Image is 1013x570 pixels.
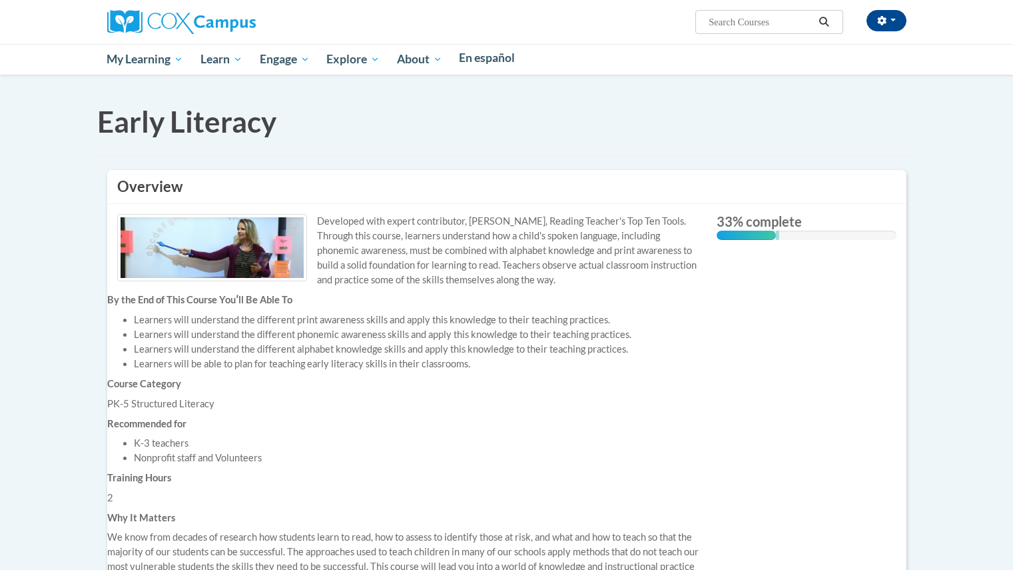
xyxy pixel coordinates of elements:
[107,294,707,306] h6: By the End of This Course Youʹll Be Able To
[134,436,707,451] li: K-3 teachers
[107,512,707,524] h6: Why It Matters
[134,357,707,371] li: Learners will be able to plan for teaching early literacy skills in their classrooms.
[388,44,451,75] a: About
[451,44,524,72] a: En español
[326,51,380,67] span: Explore
[117,214,697,287] div: Developed with expert contributor, [PERSON_NAME], Reading Teacher's Top Ten Tools. Through this c...
[776,231,779,240] div: 0.001%
[134,313,707,327] li: Learners will understand the different print awareness skills and apply this knowledge to their t...
[107,491,707,505] div: 2
[251,44,318,75] a: Engage
[397,51,442,67] span: About
[107,472,707,484] h6: Training Hours
[866,10,906,31] button: Account Settings
[117,177,896,197] h3: Overview
[134,342,707,357] li: Learners will understand the different alphabet knowledge skills and apply this knowledge to thei...
[107,15,256,27] a: Cox Campus
[717,214,896,229] label: 33% complete
[97,104,276,139] span: Early Literacy
[818,17,830,27] i: 
[192,44,251,75] a: Learn
[459,51,515,65] span: En español
[134,451,707,465] li: Nonprofit staff and Volunteers
[717,231,776,240] div: 33% complete
[107,51,183,67] span: My Learning
[87,44,926,75] div: Main menu
[107,378,707,390] h6: Course Category
[99,44,192,75] a: My Learning
[107,418,707,430] h6: Recommended for
[117,214,307,281] img: Course logo image
[107,10,256,34] img: Cox Campus
[260,51,310,67] span: Engage
[200,51,242,67] span: Learn
[107,397,707,411] div: PK-5 Structured Literacy
[707,14,814,30] input: Search Courses
[814,14,834,30] button: Search
[134,327,707,342] li: Learners will understand the different phonemic awareness skills and apply this knowledge to thei...
[318,44,388,75] a: Explore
